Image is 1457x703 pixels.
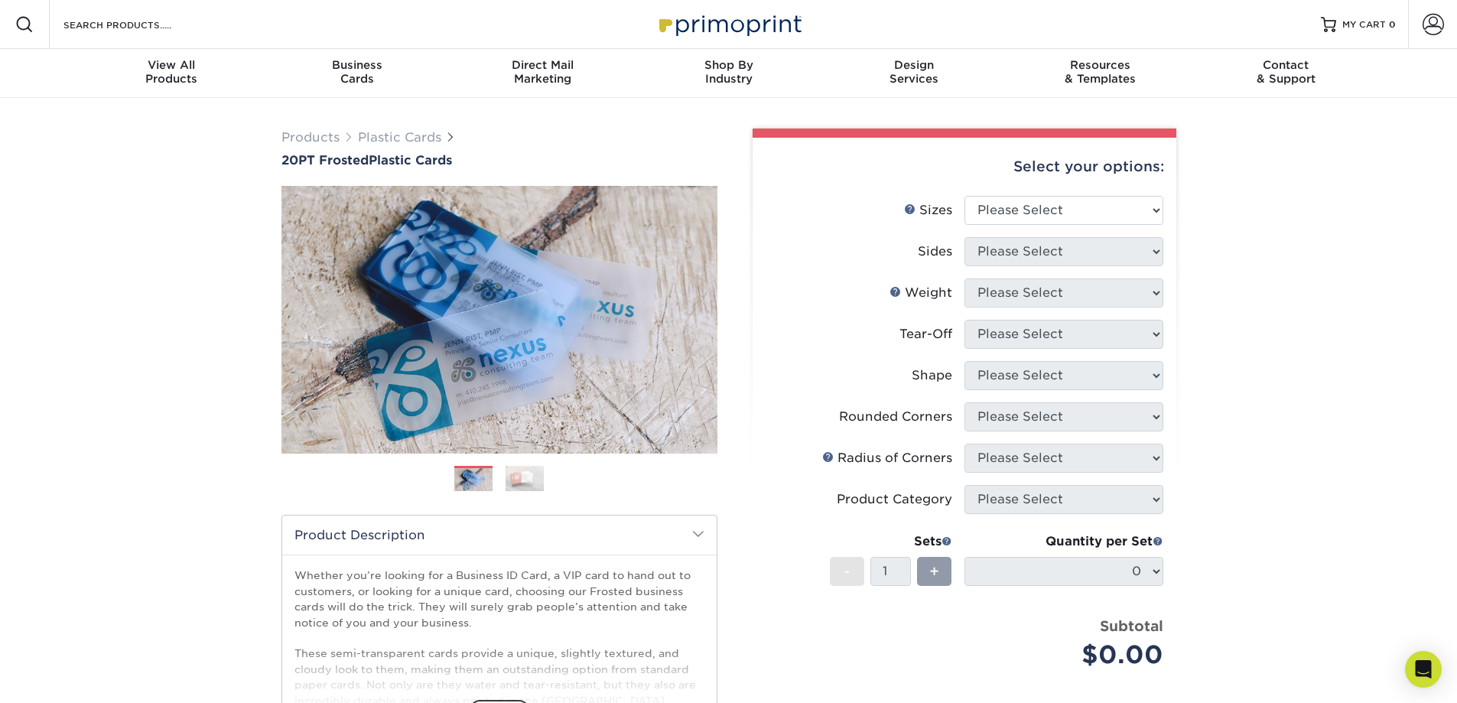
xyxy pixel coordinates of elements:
[358,130,441,145] a: Plastic Cards
[79,58,265,86] div: Products
[918,242,952,261] div: Sides
[976,636,1163,673] div: $0.00
[1342,18,1386,31] span: MY CART
[837,490,952,509] div: Product Category
[79,58,265,72] span: View All
[821,58,1007,72] span: Design
[264,49,450,98] a: BusinessCards
[62,15,211,34] input: SEARCH PRODUCTS.....
[636,58,821,72] span: Shop By
[821,49,1007,98] a: DesignServices
[904,201,952,220] div: Sizes
[1193,49,1379,98] a: Contact& Support
[450,58,636,72] span: Direct Mail
[450,58,636,86] div: Marketing
[281,169,717,470] img: 20PT Frosted 01
[636,58,821,86] div: Industry
[821,58,1007,86] div: Services
[652,8,805,41] img: Primoprint
[1193,58,1379,72] span: Contact
[912,366,952,385] div: Shape
[964,532,1163,551] div: Quantity per Set
[79,49,265,98] a: View AllProducts
[1193,58,1379,86] div: & Support
[454,467,493,493] img: Plastic Cards 01
[1389,19,1396,30] span: 0
[765,138,1164,196] div: Select your options:
[889,284,952,302] div: Weight
[281,153,369,168] span: 20PT Frosted
[506,465,544,492] img: Plastic Cards 02
[1007,58,1193,72] span: Resources
[899,325,952,343] div: Tear-Off
[1100,617,1163,634] strong: Subtotal
[822,449,952,467] div: Radius of Corners
[830,532,952,551] div: Sets
[282,516,717,555] h2: Product Description
[264,58,450,72] span: Business
[281,130,340,145] a: Products
[4,656,130,698] iframe: Google Customer Reviews
[929,560,939,583] span: +
[844,560,850,583] span: -
[1007,49,1193,98] a: Resources& Templates
[281,153,717,168] a: 20PT FrostedPlastic Cards
[1007,58,1193,86] div: & Templates
[839,408,952,426] div: Rounded Corners
[450,49,636,98] a: Direct MailMarketing
[281,153,717,168] h1: Plastic Cards
[264,58,450,86] div: Cards
[636,49,821,98] a: Shop ByIndustry
[1405,651,1442,688] div: Open Intercom Messenger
